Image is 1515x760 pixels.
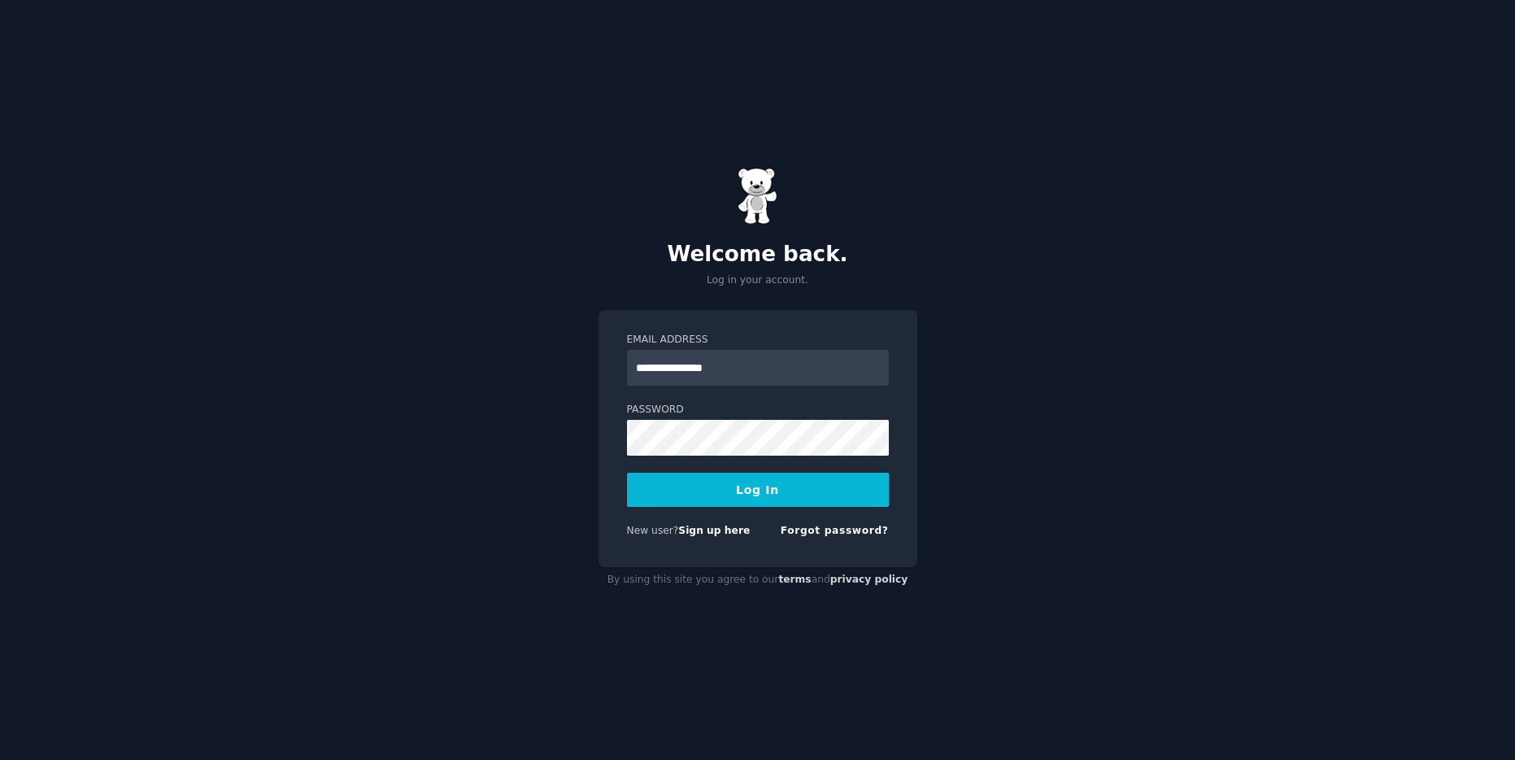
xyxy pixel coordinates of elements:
[599,567,917,593] div: By using this site you agree to our and
[678,525,750,536] a: Sign up here
[738,168,778,225] img: Gummy Bear
[627,525,679,536] span: New user?
[599,242,917,268] h2: Welcome back.
[781,525,889,536] a: Forgot password?
[778,574,811,585] a: terms
[627,403,889,417] label: Password
[627,473,889,507] button: Log In
[830,574,908,585] a: privacy policy
[627,333,889,347] label: Email Address
[599,273,917,288] p: Log in your account.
